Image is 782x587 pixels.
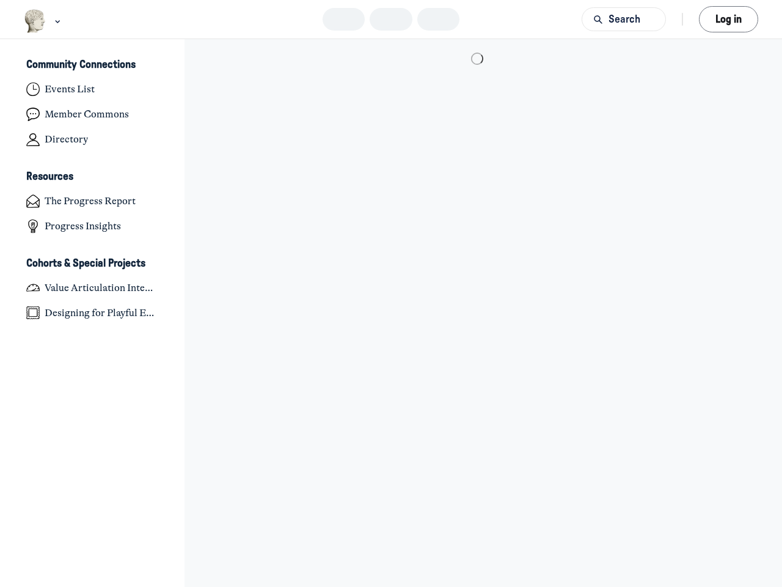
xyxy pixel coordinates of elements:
[45,108,129,120] h4: Member Commons
[26,59,136,72] h3: Community Connections
[24,9,46,33] img: Museums as Progress logo
[16,253,169,274] button: Cohorts & Special ProjectsCollapse space
[16,276,169,299] a: Value Articulation Intensive (Cultural Leadership Lab)
[45,195,136,207] h4: The Progress Report
[24,8,64,34] button: Museums as Progress logo
[26,171,73,183] h3: Resources
[16,167,169,188] button: ResourcesCollapse space
[16,190,169,213] a: The Progress Report
[45,133,88,146] h4: Directory
[16,55,169,76] button: Community ConnectionsCollapse space
[16,301,169,324] a: Designing for Playful Engagement
[16,103,169,126] a: Member Commons
[699,6,758,32] button: Log in
[16,128,169,151] a: Directory
[16,78,169,101] a: Events List
[16,215,169,238] a: Progress Insights
[172,39,782,78] main: Main Content
[26,257,145,270] h3: Cohorts & Special Projects
[45,83,95,95] h4: Events List
[582,7,666,31] button: Search
[45,220,121,232] h4: Progress Insights
[45,282,158,294] h4: Value Articulation Intensive (Cultural Leadership Lab)
[45,307,158,319] h4: Designing for Playful Engagement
